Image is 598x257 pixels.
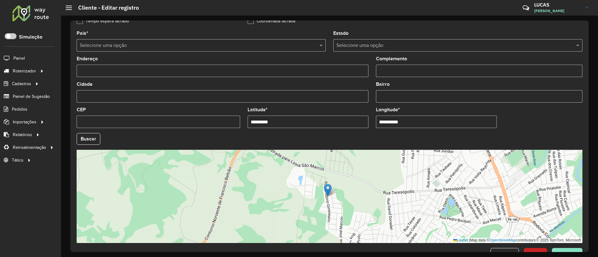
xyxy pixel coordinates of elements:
[452,238,582,243] div: Map data © contributors,© 2025 TomTom, Microsoft
[72,4,139,11] h2: Cliente - Editar registro
[534,2,581,8] h3: LUCAS
[556,251,578,256] span: Confirmar
[77,133,100,145] button: Buscar
[13,119,36,125] span: Importações
[376,106,400,113] label: Longitude
[495,251,515,256] span: Cancelar
[333,30,349,37] label: Estado
[77,106,86,113] label: CEP
[469,238,470,242] span: |
[453,238,468,242] a: Leaflet
[77,55,98,62] label: Endereço
[519,1,533,15] a: Contato Rápido
[12,106,27,112] span: Pedidos
[248,106,268,113] label: Latitude
[77,18,129,24] label: Tempo espera lacrado
[13,55,25,62] span: Painel
[13,68,36,74] span: Roteirizador
[324,184,332,196] img: Marker
[19,33,42,41] label: Simulação
[13,131,32,138] span: Relatórios
[77,80,93,88] label: Cidade
[248,18,295,24] label: Coordenada lacrada
[376,80,390,88] label: Bairro
[12,157,23,163] span: Tático
[13,93,50,100] span: Painel de Sugestão
[528,251,543,256] span: Excluir
[490,238,516,242] a: OpenStreetMap
[534,8,581,14] span: [PERSON_NAME]
[12,80,31,87] span: Cadastros
[13,144,46,151] span: Retroalimentação
[376,55,407,62] label: Complemento
[77,30,88,37] label: País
